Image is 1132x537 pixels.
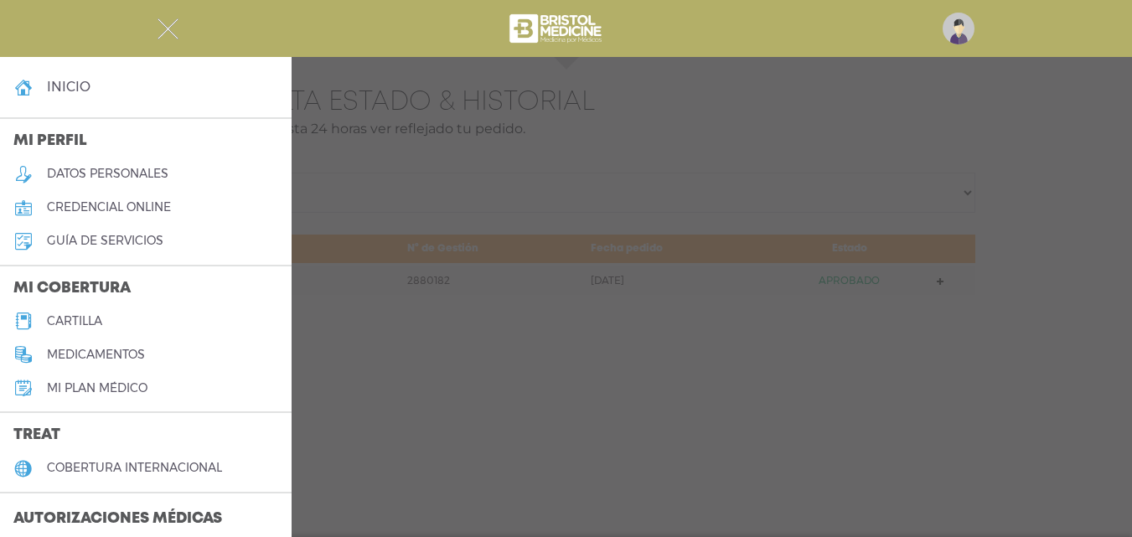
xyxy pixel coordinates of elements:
img: Cober_menu-close-white.svg [158,18,178,39]
h5: cobertura internacional [47,461,222,475]
h5: credencial online [47,200,171,214]
img: bristol-medicine-blanco.png [507,8,607,49]
h5: Mi plan médico [47,381,147,395]
img: profile-placeholder.svg [943,13,974,44]
h5: cartilla [47,314,102,328]
h5: medicamentos [47,348,145,362]
h5: guía de servicios [47,234,163,248]
h5: datos personales [47,167,168,181]
h4: inicio [47,79,90,95]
